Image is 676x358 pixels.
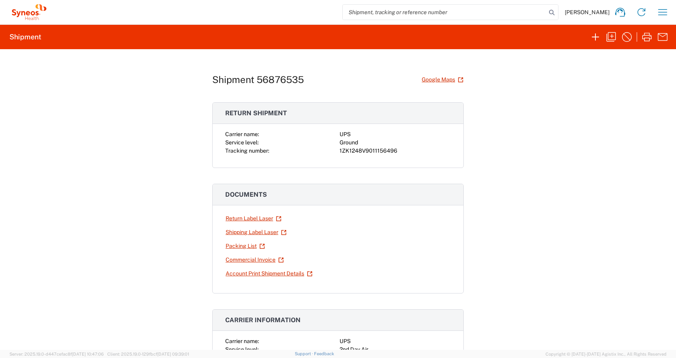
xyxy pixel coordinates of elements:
[225,225,287,239] a: Shipping Label Laser
[225,316,301,324] span: Carrier information
[225,131,259,137] span: Carrier name:
[9,352,104,356] span: Server: 2025.19.0-d447cefac8f
[212,74,304,85] h1: Shipment 56876535
[225,212,282,225] a: Return Label Laser
[343,5,546,20] input: Shipment, tracking or reference number
[107,352,189,356] span: Client: 2025.19.0-129fbcf
[225,267,313,280] a: Account Print Shipment Details
[295,351,314,356] a: Support
[340,337,451,345] div: UPS
[314,351,334,356] a: Feedback
[225,239,265,253] a: Packing List
[340,130,451,138] div: UPS
[225,148,269,154] span: Tracking number:
[72,352,104,356] span: [DATE] 10:47:06
[225,109,287,117] span: Return shipment
[157,352,189,356] span: [DATE] 09:39:01
[565,9,610,16] span: [PERSON_NAME]
[225,139,259,146] span: Service level:
[546,351,667,358] span: Copyright © [DATE]-[DATE] Agistix Inc., All Rights Reserved
[225,253,284,267] a: Commercial Invoice
[225,191,267,198] span: Documents
[421,73,464,87] a: Google Maps
[225,338,259,344] span: Carrier name:
[340,345,451,354] div: 2nd Day Air
[9,32,41,42] h2: Shipment
[225,346,259,352] span: Service level:
[340,138,451,147] div: Ground
[340,147,451,155] div: 1ZK1248V9011156496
